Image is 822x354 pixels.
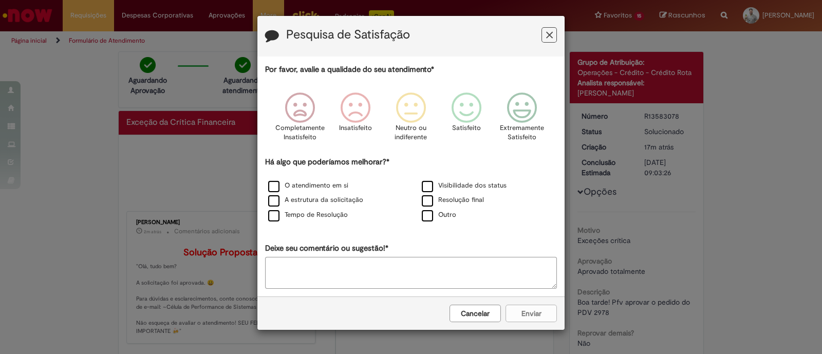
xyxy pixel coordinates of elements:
label: Tempo de Resolução [268,210,348,220]
div: Satisfeito [440,85,493,155]
label: A estrutura da solicitação [268,195,363,205]
button: Cancelar [450,305,501,322]
label: Outro [422,210,456,220]
p: Satisfeito [452,123,481,133]
div: Extremamente Satisfeito [496,85,548,155]
p: Insatisfeito [339,123,372,133]
div: Neutro ou indiferente [385,85,437,155]
p: Neutro ou indiferente [393,123,429,142]
label: Por favor, avalie a qualidade do seu atendimento* [265,64,434,75]
label: O atendimento em si [268,181,348,191]
div: Insatisfeito [329,85,382,155]
label: Visibilidade dos status [422,181,507,191]
p: Completamente Insatisfeito [275,123,325,142]
div: Há algo que poderíamos melhorar?* [265,157,557,223]
div: Completamente Insatisfeito [273,85,326,155]
p: Extremamente Satisfeito [500,123,544,142]
label: Resolução final [422,195,484,205]
label: Pesquisa de Satisfação [286,28,410,42]
label: Deixe seu comentário ou sugestão!* [265,243,388,254]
